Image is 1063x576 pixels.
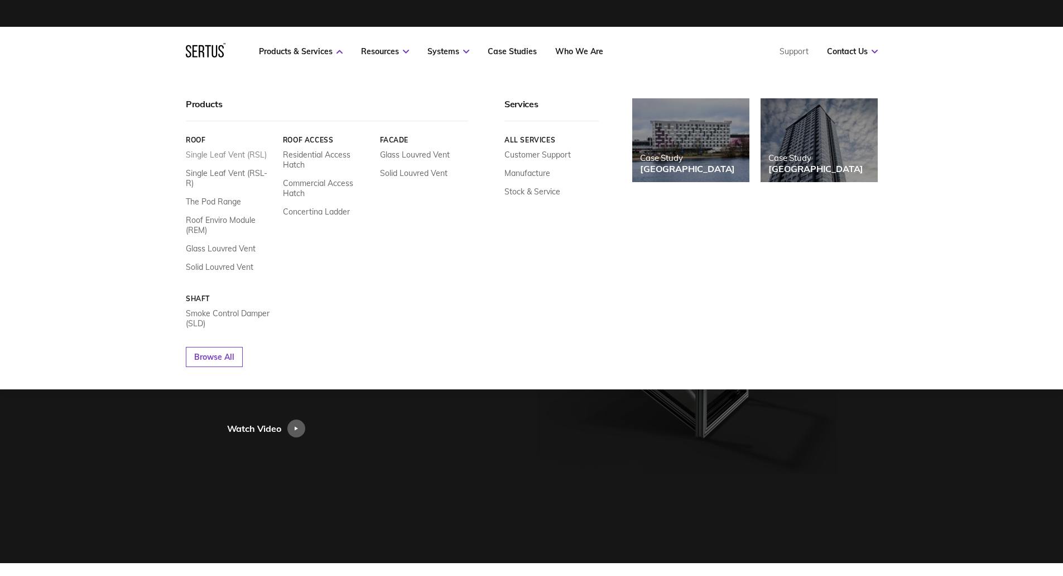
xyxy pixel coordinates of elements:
a: Roof Enviro Module (REM) [186,215,275,235]
a: Systems [427,46,469,56]
a: Roof [186,136,275,144]
a: Contact Us [827,46,878,56]
a: Glass Louvred Vent [186,244,256,254]
a: Glass Louvred Vent [379,150,449,160]
iframe: Chat Widget [862,446,1063,576]
a: Stock & Service [504,187,560,197]
div: Case Study [768,153,863,163]
a: Case Studies [488,46,537,56]
a: Case Study[GEOGRAPHIC_DATA] [632,98,749,182]
div: Watch Video [227,420,281,437]
a: Solid Louvred Vent [186,262,253,272]
a: Products & Services [259,46,343,56]
a: Resources [361,46,409,56]
a: Support [780,46,809,56]
a: Manufacture [504,168,550,178]
a: Smoke Control Damper (SLD) [186,308,275,329]
a: Case Study[GEOGRAPHIC_DATA] [761,98,878,182]
a: Who We Are [555,46,603,56]
a: The Pod Range [186,197,241,207]
div: [GEOGRAPHIC_DATA] [768,163,863,174]
a: Facade [379,136,468,144]
a: Roof Access [282,136,371,144]
a: Single Leaf Vent (RSL) [186,150,267,160]
div: [GEOGRAPHIC_DATA] [640,163,735,174]
a: Commercial Access Hatch [282,178,371,198]
div: Products [186,98,468,121]
a: All services [504,136,599,144]
div: Case Study [640,153,735,163]
a: Residential Access Hatch [282,150,371,170]
a: Browse All [186,347,243,367]
a: Solid Louvred Vent [379,168,447,178]
a: Concertina Ladder [282,207,349,217]
a: Single Leaf Vent (RSL-R) [186,168,275,188]
div: Services [504,98,599,121]
a: Shaft [186,294,275,303]
a: Customer Support [504,150,571,160]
